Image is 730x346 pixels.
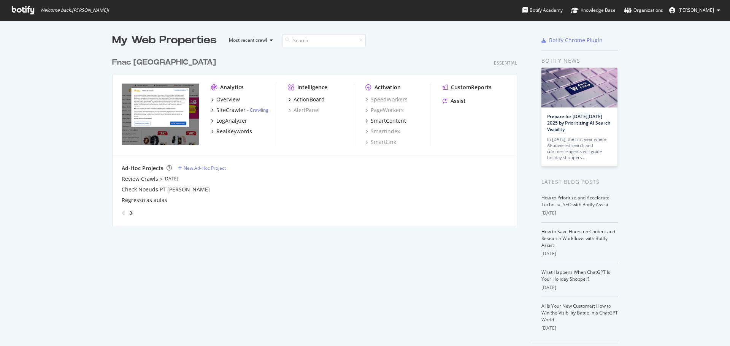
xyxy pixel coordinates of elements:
[365,106,404,114] a: PageWorkers
[250,107,268,113] a: Crawling
[211,96,240,103] a: Overview
[451,84,492,91] div: CustomReports
[522,6,563,14] div: Botify Academy
[294,96,325,103] div: ActionBoard
[122,175,158,183] a: Review Crawls
[547,136,612,161] div: In [DATE], the first year where AI-powered search and commerce agents will guide holiday shoppers…
[119,207,129,219] div: angle-left
[624,6,663,14] div: Organizations
[541,57,618,65] div: Botify news
[129,209,134,217] div: angle-right
[112,33,217,48] div: My Web Properties
[40,7,109,13] span: Welcome back, [PERSON_NAME] !
[541,250,618,257] div: [DATE]
[223,34,276,46] button: Most recent crawl
[122,186,210,193] a: Check Noeuds PT [PERSON_NAME]
[571,6,616,14] div: Knowledge Base
[494,60,517,66] div: Essential
[211,117,247,125] a: LogAnalyzer
[541,36,603,44] a: Botify Chrome Plugin
[451,97,466,105] div: Assist
[375,84,401,91] div: Activation
[541,178,618,186] div: Latest Blog Posts
[178,165,226,171] a: New Ad-Hoc Project
[184,165,226,171] div: New Ad-Hoc Project
[547,113,611,133] a: Prepare for [DATE][DATE] 2025 by Prioritizing AI Search Visibility
[365,96,408,103] a: SpeedWorkers
[163,175,178,182] a: [DATE]
[112,57,216,68] div: Fnac [GEOGRAPHIC_DATA]
[112,57,219,68] a: Fnac [GEOGRAPHIC_DATA]
[216,117,247,125] div: LogAnalyzer
[122,196,167,204] a: Regresso as aulas
[541,210,618,216] div: [DATE]
[282,34,366,47] input: Search
[541,68,617,107] img: Prepare for Black Friday 2025 by Prioritizing AI Search Visibility
[541,284,618,291] div: [DATE]
[663,4,726,16] button: [PERSON_NAME]
[443,84,492,91] a: CustomReports
[220,84,244,91] div: Analytics
[211,106,268,114] a: SiteCrawler- Crawling
[541,269,610,282] a: What Happens When ChatGPT Is Your Holiday Shopper?
[211,128,252,135] a: RealKeywords
[678,7,714,13] span: Jonas Correia
[541,194,609,208] a: How to Prioritize and Accelerate Technical SEO with Botify Assist
[541,325,618,332] div: [DATE]
[122,84,199,145] img: www.fnac.pt
[365,117,406,125] a: SmartContent
[549,36,603,44] div: Botify Chrome Plugin
[216,128,252,135] div: RealKeywords
[229,38,267,43] div: Most recent crawl
[247,107,268,113] div: -
[216,106,246,114] div: SiteCrawler
[112,48,523,226] div: grid
[122,164,163,172] div: Ad-Hoc Projects
[443,97,466,105] a: Assist
[216,96,240,103] div: Overview
[365,138,396,146] a: SmartLink
[541,303,618,323] a: AI Is Your New Customer: How to Win the Visibility Battle in a ChatGPT World
[365,128,400,135] a: SmartIndex
[288,96,325,103] a: ActionBoard
[371,117,406,125] div: SmartContent
[297,84,327,91] div: Intelligence
[288,106,320,114] a: AlertPanel
[541,228,615,248] a: How to Save Hours on Content and Research Workflows with Botify Assist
